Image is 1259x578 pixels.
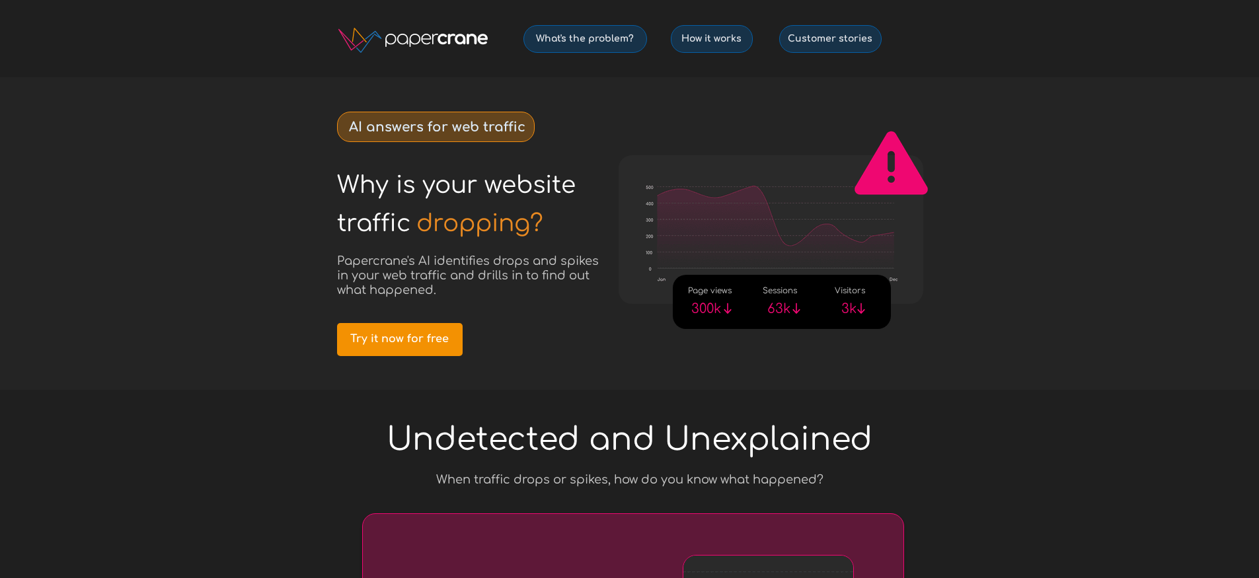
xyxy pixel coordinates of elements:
[436,473,823,486] span: When traffic drops or spikes, how do you know what happened?
[337,254,599,297] span: Papercrane's AI identifies drops and spikes in your web traffic and drills in to find out what ha...
[337,333,463,345] span: Try it now for free
[691,301,721,316] span: 300k
[337,323,463,356] a: Try it now for free
[767,301,790,316] span: 63k
[835,286,865,295] span: Visitors
[779,25,882,53] a: Customer stories
[524,33,646,44] span: What's the problem?
[523,25,647,53] a: What's the problem?
[387,422,872,457] span: Undetected and Unexplained
[349,120,525,135] strong: AI answers for web traffic
[780,33,881,44] span: Customer stories
[671,33,752,44] span: How it works
[337,172,576,198] span: Why is your website
[763,286,797,295] span: Sessions
[841,301,857,316] span: 3k
[688,286,732,295] span: Page views
[671,25,753,53] a: How it works
[337,210,410,236] span: traffic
